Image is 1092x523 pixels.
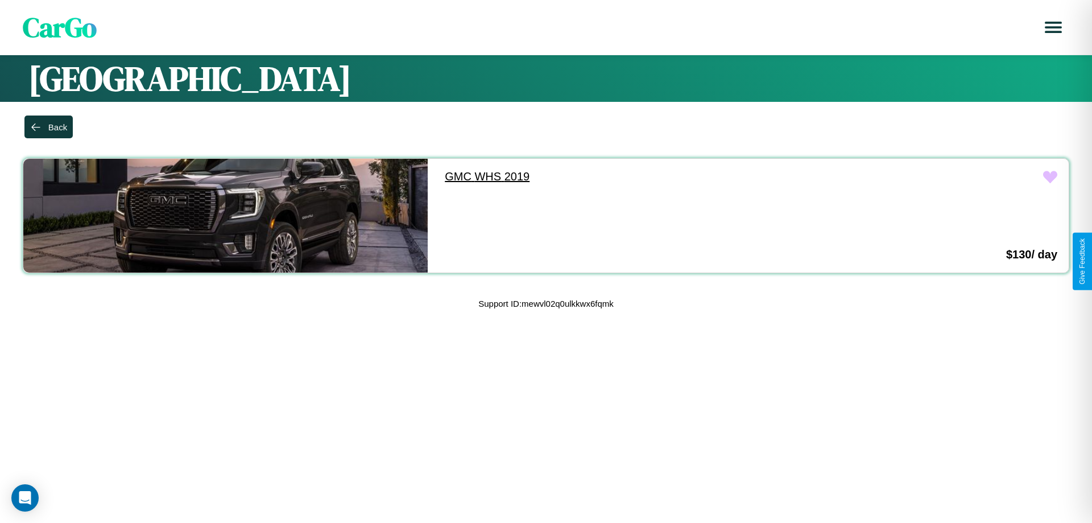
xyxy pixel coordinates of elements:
[1006,248,1057,261] h3: $ 130 / day
[28,55,1064,102] h1: [GEOGRAPHIC_DATA]
[23,9,97,46] span: CarGo
[1078,238,1086,285] div: Give Feedback
[11,484,39,512] div: Open Intercom Messenger
[48,122,67,132] div: Back
[24,116,73,138] button: Back
[1037,11,1069,43] button: Open menu
[433,159,838,195] a: GMC WHS 2019
[478,296,614,311] p: Support ID: mewvl02q0ulkkwx6fqmk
